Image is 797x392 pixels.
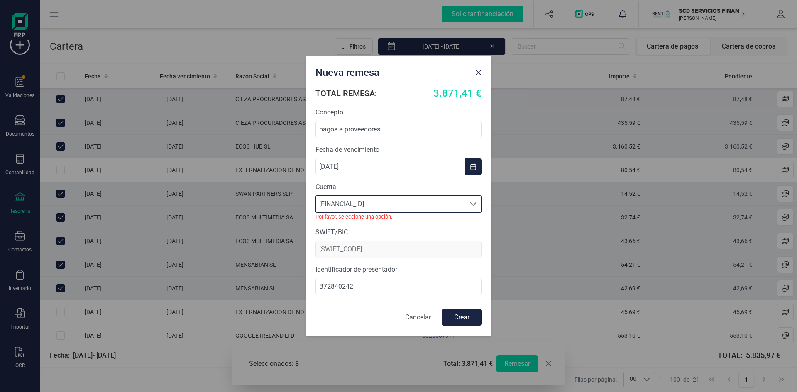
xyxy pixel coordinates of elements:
[433,86,482,101] span: 3.871,41 €
[405,312,431,322] p: Cancelar
[315,158,465,175] input: dd/mm/aaaa
[315,107,482,117] label: Concepto
[315,227,482,237] label: SWIFT/BIC
[442,309,482,326] button: Crear
[465,158,482,175] button: Choose Date
[312,63,472,79] div: Nueva remesa
[315,213,482,221] small: Por favor, seleccione una opción.
[316,196,465,212] span: [FINANCIAL_ID]
[315,265,482,275] label: Identificador de presentador
[472,66,485,79] button: Close
[315,182,482,192] label: Cuenta
[315,145,482,155] label: Fecha de vencimiento
[315,88,377,99] h6: TOTAL REMESA:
